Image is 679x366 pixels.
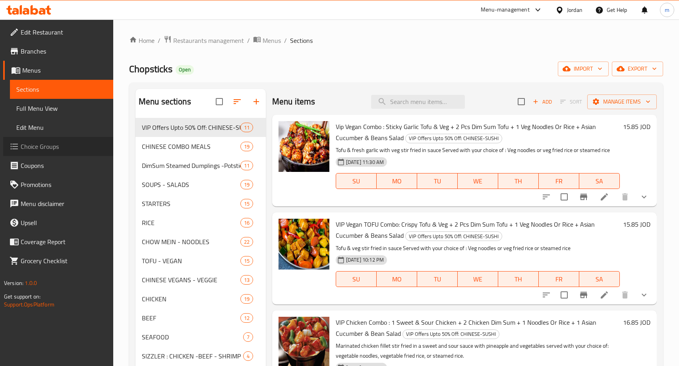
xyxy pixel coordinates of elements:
img: Vip Vegan Combo : Sticky Garlic Tofu & Veg + 2 Pcs Dim Sum Tofu + 1 Veg Noodles Or Rice + Asian C... [279,121,329,172]
span: Promotions [21,180,107,189]
h6: 15.85 JOD [623,219,650,230]
span: WE [461,274,495,285]
span: Menus [22,65,107,75]
div: items [240,313,253,323]
button: export [612,62,663,76]
span: SA [582,175,617,187]
span: 19 [241,295,253,303]
div: STARTERS15 [135,194,266,213]
span: CHOW MEIN - NOODLES [142,237,240,247]
p: Tofu & fresh garlic with veg stir fried in sauce Served with your choice of : Veg noodles or veg ... [336,145,620,155]
span: 12 [241,314,253,322]
span: VIP Offers Upto 50% Off: CHINESE-SUSHI [142,123,240,132]
a: Restaurants management [164,35,244,46]
span: CHINESE VEGANS - VEGGIE [142,275,240,285]
button: WE [458,173,498,189]
button: show more [635,285,654,304]
span: SIZZLER : CHICKEN -BEEF - SHRIMP [142,351,243,361]
div: items [240,275,253,285]
span: Sort sections [228,92,247,111]
span: Coupons [21,161,107,170]
span: 11 [241,124,253,131]
span: import [564,64,602,74]
span: Vip Vegan Combo : Sticky Garlic Tofu & Veg + 2 Pcs Dim Sum Tofu + 1 Veg Noodles Or Rice + Asian C... [336,121,596,144]
div: Jordan [567,6,582,14]
span: VIP Offers Upto 50% Off: CHINESE-SUSHI [406,134,502,143]
div: items [240,123,253,132]
button: SU [336,173,377,189]
h2: Menu items [272,96,315,108]
li: / [158,36,161,45]
button: delete [615,285,635,304]
button: sort-choices [537,187,556,206]
span: TU [420,175,455,187]
span: Branches [21,46,107,56]
span: Select section [513,93,530,110]
div: SOUPS - SALADS19 [135,175,266,194]
div: CHOW MEIN - NOODLES22 [135,232,266,251]
button: FR [539,173,579,189]
span: Full Menu View [16,104,107,113]
button: Branch-specific-item [574,187,593,206]
div: VIP Offers Upto 50% Off: CHINESE-SUSHI11 [135,118,266,137]
div: items [240,256,253,266]
div: items [240,142,253,151]
span: 11 [241,162,253,170]
span: SOUPS - SALADS [142,180,240,189]
div: Menu-management [481,5,530,15]
span: CHICKEN [142,294,240,304]
div: RICE16 [135,213,266,232]
div: items [240,218,253,227]
span: VIP Offers Upto 50% Off: CHINESE-SUSHI [406,232,502,241]
div: items [240,161,253,170]
h2: Menu sections [139,96,191,108]
div: CHINESE VEGANS - VEGGIE13 [135,270,266,289]
span: m [665,6,669,14]
span: 19 [241,181,253,189]
button: import [558,62,609,76]
button: TU [417,173,458,189]
a: Menus [253,35,281,46]
a: Choice Groups [3,137,113,156]
div: items [240,180,253,189]
span: TOFU - VEGAN [142,256,240,266]
span: Manage items [594,97,650,107]
span: Menus [263,36,281,45]
span: Upsell [21,218,107,227]
div: BEEF12 [135,308,266,327]
div: Open [176,65,194,75]
div: items [240,294,253,304]
button: MO [377,173,417,189]
span: SA [582,274,617,285]
span: SEAFOOD [142,332,243,342]
nav: breadcrumb [129,35,663,46]
span: 16 [241,219,253,227]
div: SEAFOOD7 [135,327,266,347]
span: TU [420,274,455,285]
a: Full Menu View [10,99,113,118]
span: 22 [241,238,253,246]
span: FR [542,175,576,187]
span: Select section first [555,96,587,108]
svg: Show Choices [639,192,649,202]
a: Coverage Report [3,232,113,251]
span: DimSum Steamed Dumplings -Potstickers [142,161,240,170]
a: Menus [3,61,113,80]
button: WE [458,271,498,287]
a: Branches [3,42,113,61]
span: BEEF [142,313,240,323]
span: [DATE] 11:30 AM [343,158,387,166]
span: CHINESE COMBO MEALS [142,142,240,151]
a: Edit Menu [10,118,113,137]
button: TH [498,173,539,189]
span: Sections [290,36,313,45]
button: TH [498,271,539,287]
div: items [240,237,253,247]
span: Select to update [556,189,573,205]
button: FR [539,271,579,287]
